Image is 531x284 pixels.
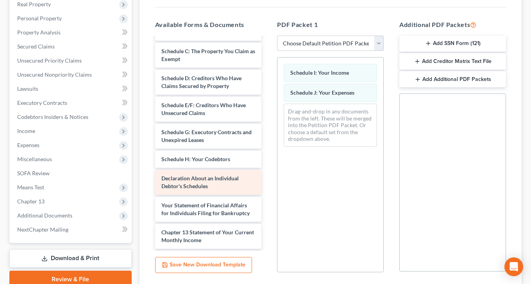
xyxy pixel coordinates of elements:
[290,69,349,76] span: Schedule I: Your Income
[399,71,506,88] button: Add Additional PDF Packets
[504,257,523,276] div: Open Intercom Messenger
[17,57,82,64] span: Unsecured Priority Claims
[399,20,506,29] h5: Additional PDF Packets
[11,96,132,110] a: Executory Contracts
[161,129,252,143] span: Schedule G: Executory Contracts and Unexpired Leases
[17,99,67,106] span: Executory Contracts
[17,113,88,120] span: Codebtors Insiders & Notices
[17,226,68,233] span: NextChapter Mailing
[17,43,55,50] span: Secured Claims
[284,104,377,147] div: Drag-and-drop in any documents from the left. These will be merged into the Petition PDF Packet. ...
[161,48,255,62] span: Schedule C: The Property You Claim as Exempt
[161,75,241,89] span: Schedule D: Creditors Who Have Claims Secured by Property
[11,223,132,237] a: NextChapter Mailing
[17,29,61,36] span: Property Analysis
[11,54,132,68] a: Unsecured Priority Claims
[9,249,132,268] a: Download & Print
[11,25,132,40] a: Property Analysis
[161,156,230,162] span: Schedule H: Your Codebtors
[161,229,254,243] span: Chapter 13 Statement of Your Current Monthly Income
[155,257,252,273] button: Save New Download Template
[161,102,246,116] span: Schedule E/F: Creditors Who Have Unsecured Claims
[399,53,506,70] button: Add Creditor Matrix Text File
[17,1,51,7] span: Real Property
[277,20,384,29] h5: PDF Packet 1
[399,36,506,52] button: Add SSN Form (121)
[17,170,50,176] span: SOFA Review
[161,175,239,189] span: Declaration About an Individual Debtor's Schedules
[11,40,132,54] a: Secured Claims
[155,20,262,29] h5: Available Forms & Documents
[17,128,35,134] span: Income
[290,89,354,96] span: Schedule J: Your Expenses
[17,212,72,219] span: Additional Documents
[17,198,45,205] span: Chapter 13
[11,82,132,96] a: Lawsuits
[17,142,39,148] span: Expenses
[17,15,62,22] span: Personal Property
[17,71,92,78] span: Unsecured Nonpriority Claims
[11,166,132,180] a: SOFA Review
[17,156,52,162] span: Miscellaneous
[11,68,132,82] a: Unsecured Nonpriority Claims
[17,184,44,191] span: Means Test
[17,85,38,92] span: Lawsuits
[161,202,250,216] span: Your Statement of Financial Affairs for Individuals Filing for Bankruptcy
